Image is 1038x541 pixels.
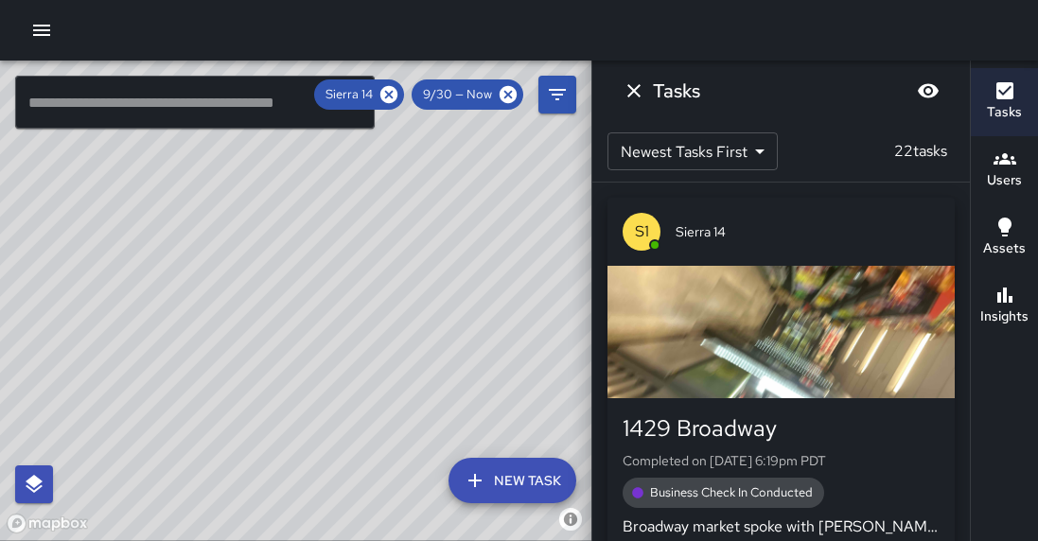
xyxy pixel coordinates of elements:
[887,140,955,163] p: 22 tasks
[971,272,1038,340] button: Insights
[987,102,1022,123] h6: Tasks
[615,72,653,110] button: Dismiss
[623,515,940,538] p: Broadway market spoke with [PERSON_NAME]
[971,136,1038,204] button: Users
[538,76,576,113] button: Filters
[639,483,824,502] span: Business Check In Conducted
[676,222,940,241] span: Sierra 14
[314,79,404,110] div: Sierra 14
[971,68,1038,136] button: Tasks
[449,458,576,503] button: New Task
[653,76,700,106] h6: Tasks
[635,220,649,243] p: S1
[412,85,503,104] span: 9/30 — Now
[987,170,1022,191] h6: Users
[412,79,523,110] div: 9/30 — Now
[607,132,778,170] div: Newest Tasks First
[623,413,940,444] div: 1429 Broadway
[971,204,1038,272] button: Assets
[314,85,384,104] span: Sierra 14
[980,306,1029,327] h6: Insights
[983,238,1026,259] h6: Assets
[909,72,947,110] button: Blur
[623,451,940,470] p: Completed on [DATE] 6:19pm PDT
